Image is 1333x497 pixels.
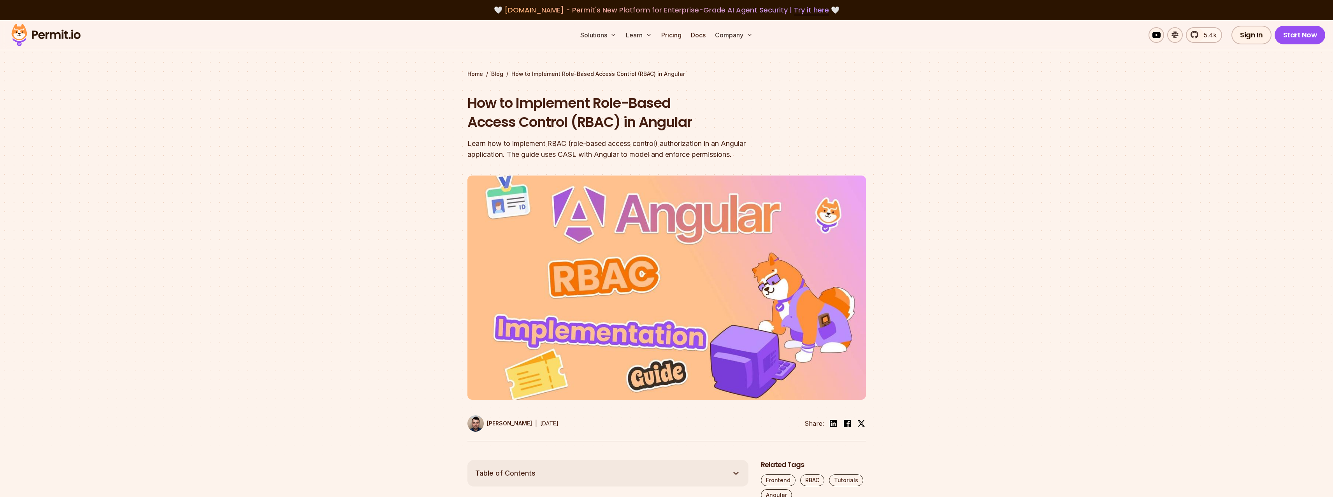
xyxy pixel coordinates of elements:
h1: How to Implement Role-Based Access Control (RBAC) in Angular [467,93,766,132]
a: Sign In [1231,26,1272,44]
a: Docs [688,27,709,43]
a: Pricing [658,27,685,43]
img: Bartosz Pietrucha [467,415,484,432]
a: Home [467,70,483,78]
span: 5.4k [1199,30,1217,40]
a: [PERSON_NAME] [467,415,532,432]
div: 🤍 🤍 [19,5,1314,16]
p: [PERSON_NAME] [487,420,532,427]
a: Try it here [794,5,829,15]
div: / / [467,70,866,78]
div: | [535,419,537,428]
button: Company [712,27,756,43]
a: 5.4k [1186,27,1222,43]
time: [DATE] [540,420,558,427]
a: Frontend [761,474,796,486]
button: Learn [623,27,655,43]
h2: Related Tags [761,460,866,470]
span: Table of Contents [475,468,536,479]
img: How to Implement Role-Based Access Control (RBAC) in Angular [467,176,866,400]
a: Tutorials [829,474,863,486]
button: Solutions [577,27,620,43]
img: linkedin [829,419,838,428]
span: [DOMAIN_NAME] - Permit's New Platform for Enterprise-Grade AI Agent Security | [504,5,829,15]
img: twitter [857,420,865,427]
img: Permit logo [8,22,84,48]
a: Start Now [1275,26,1326,44]
a: RBAC [800,474,824,486]
li: Share: [804,419,824,428]
img: facebook [843,419,852,428]
div: Learn how to implement RBAC (role-based access control) authorization in an Angular application. ... [467,138,766,160]
a: Blog [491,70,503,78]
button: Table of Contents [467,460,748,486]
